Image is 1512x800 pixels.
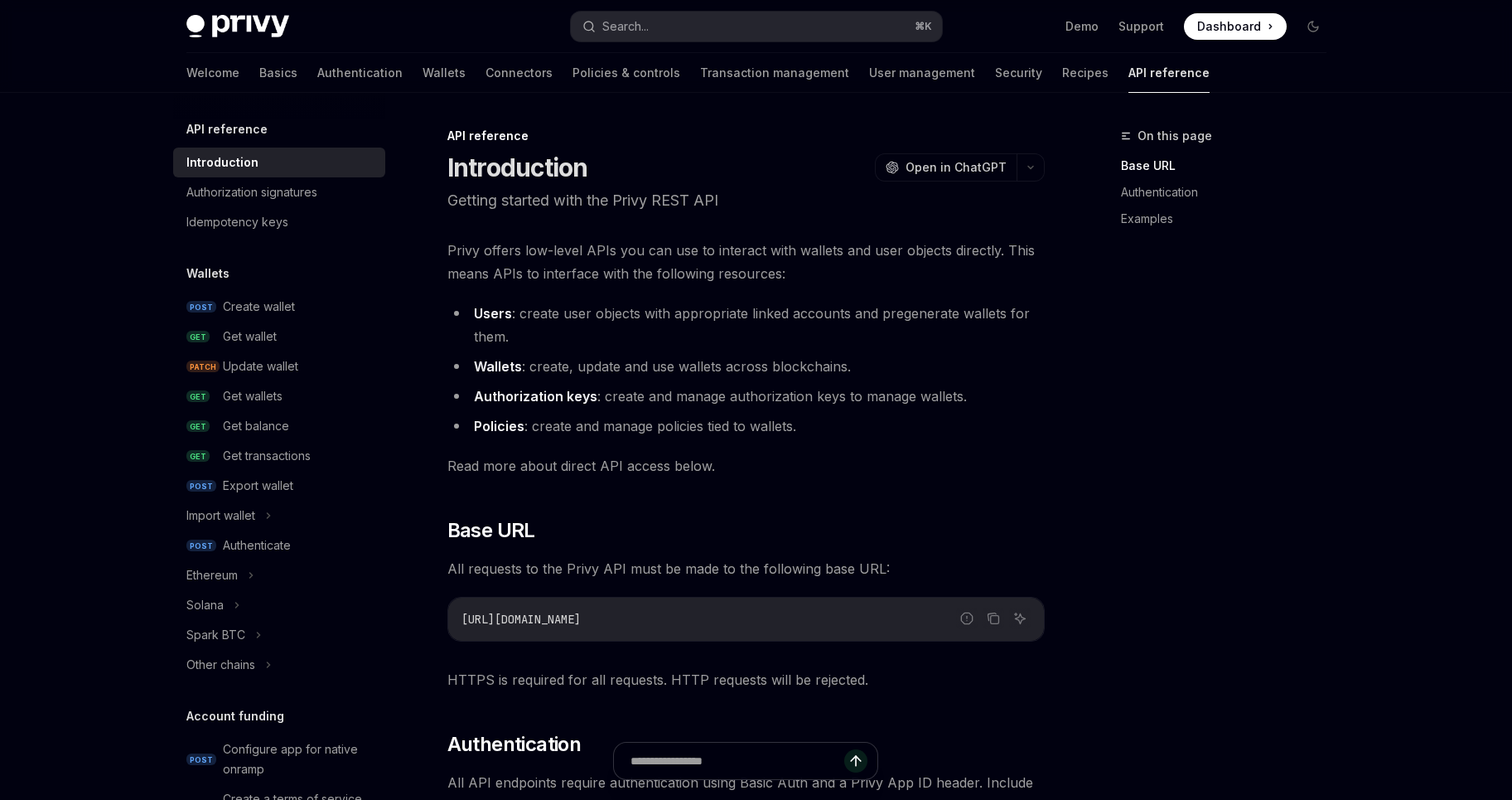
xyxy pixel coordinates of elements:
span: HTTPS is required for all requests. HTTP requests will be rejected. [447,668,1045,691]
a: Authorization signatures [173,177,385,207]
span: [URL][DOMAIN_NAME] [461,612,581,627]
button: Send message [844,749,867,773]
div: Get balance [223,416,289,436]
button: Report incorrect code [956,608,978,629]
button: Open in ChatGPT [875,153,1017,182]
div: Get transactions [223,446,311,466]
button: Toggle dark mode [1300,13,1326,40]
span: Read more about direct API access below. [447,454,1045,478]
div: Other chains [186,655,255,675]
button: Search...⌘K [571,12,942,41]
span: Privy offers low-level APIs you can use to interact with wallets and user objects directly. This ... [447,239,1045,285]
li: : create, update and use wallets across blockchains. [447,355,1045,378]
div: Authorization signatures [186,182,317,202]
button: Other chains [173,650,385,680]
a: POSTCreate wallet [173,292,385,322]
span: PATCH [186,361,220,373]
a: POSTConfigure app for native onramp [173,735,385,784]
button: Ethereum [173,560,385,590]
span: Open in ChatGPT [906,159,1007,176]
a: Basics [259,53,297,93]
a: Recipes [1062,53,1109,93]
span: Dashboard [1197,18,1261,35]
a: GETGet transactions [173,441,385,471]
a: Welcome [186,53,239,93]
a: POSTAuthenticate [173,531,385,560]
button: Solana [173,590,385,620]
a: Examples [1121,206,1340,232]
div: Authenticate [223,536,291,555]
div: Create wallet [223,297,295,317]
span: GET [186,450,210,463]
div: Export wallet [223,476,293,496]
a: Authentication [317,53,403,93]
button: Spark BTC [173,620,385,650]
span: GET [186,331,210,343]
a: API reference [1128,53,1210,93]
span: POST [186,301,216,313]
strong: Policies [474,418,524,434]
input: Ask a question... [630,743,844,779]
div: Spark BTC [186,625,245,645]
a: User management [869,53,975,93]
strong: Wallets [474,358,522,375]
div: Introduction [186,153,258,172]
a: Security [995,53,1042,93]
div: Get wallet [223,327,277,347]
div: Idempotency keys [186,212,288,232]
li: : create and manage policies tied to wallets. [447,415,1045,438]
div: Ethereum [186,565,238,585]
div: Get wallets [223,386,283,406]
div: Update wallet [223,356,298,376]
a: Idempotency keys [173,207,385,237]
li: : create and manage authorization keys to manage wallets. [447,385,1045,408]
h5: API reference [186,119,268,139]
img: dark logo [186,15,289,38]
span: POST [186,754,216,766]
span: GET [186,420,210,433]
div: Solana [186,595,224,615]
span: POST [186,540,216,552]
a: Transaction management [700,53,849,93]
span: Authentication [447,731,582,758]
li: : create user objects with appropriate linked accounts and pregenerate wallets for them. [447,302,1045,348]
a: Introduction [173,148,385,177]
button: Import wallet [173,501,385,531]
span: ⌘ K [915,20,932,33]
span: POST [186,480,216,492]
a: Support [1118,18,1164,35]
button: Ask AI [1009,608,1031,629]
h5: Account funding [186,706,284,726]
strong: Users [474,305,512,322]
a: Connectors [485,53,553,93]
div: Import wallet [186,506,255,526]
a: Wallets [423,53,466,93]
a: Authentication [1121,179,1340,206]
span: Base URL [447,517,535,544]
a: GETGet wallet [173,322,385,352]
a: GETGet balance [173,411,385,441]
span: All requests to the Privy API must be made to the following base URL: [447,557,1045,580]
strong: Authorization keys [474,388,597,405]
span: GET [186,390,210,403]
a: PATCHUpdate wallet [173,352,385,381]
h1: Introduction [447,153,588,182]
a: Base URL [1121,153,1340,179]
button: Copy the contents from the code block [983,608,1004,629]
p: Getting started with the Privy REST API [447,189,1045,212]
div: API reference [447,128,1045,144]
a: Demo [1065,18,1099,35]
a: Policies & controls [572,53,680,93]
a: POSTExport wallet [173,471,385,501]
a: GETGet wallets [173,381,385,411]
div: Configure app for native onramp [223,739,375,779]
div: Search... [602,17,649,36]
span: On this page [1138,126,1212,146]
a: Dashboard [1184,13,1287,40]
h5: Wallets [186,264,229,284]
